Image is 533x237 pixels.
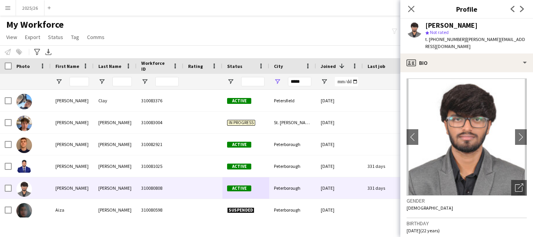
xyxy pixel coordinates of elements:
span: Last job [368,63,385,69]
span: Comms [87,34,105,41]
div: 310080598 [137,199,183,221]
input: City Filter Input [288,77,311,86]
div: 310080808 [137,177,183,199]
span: In progress [227,120,255,126]
div: [DATE] [316,155,363,177]
div: [PERSON_NAME] [51,177,94,199]
div: St. [PERSON_NAME] Port [269,112,316,133]
div: [PERSON_NAME] [94,177,137,199]
div: [PERSON_NAME] [94,155,137,177]
div: 310083376 [137,90,183,111]
div: [DATE] [316,112,363,133]
a: Comms [84,32,108,42]
div: 310082921 [137,134,183,155]
span: Export [25,34,40,41]
app-action-btn: Export XLSX [44,47,53,57]
input: Last Name Filter Input [112,77,132,86]
div: 331 days [363,177,410,199]
span: | [PERSON_NAME][EMAIL_ADDRESS][DOMAIN_NAME] [425,36,525,49]
div: 331 days [363,155,410,177]
span: View [6,34,17,41]
button: Open Filter Menu [98,78,105,85]
span: Active [227,98,251,104]
input: Workforce ID Filter Input [155,77,179,86]
span: Photo [16,63,30,69]
app-action-btn: Advanced filters [32,47,42,57]
img: Aiza Razaq [16,203,32,219]
div: Peterborough [269,199,316,221]
h3: Birthday [407,220,527,227]
div: Open photos pop-in [511,180,527,196]
input: Joined Filter Input [335,77,358,86]
div: [PERSON_NAME] [51,112,94,133]
div: [DATE] [316,90,363,111]
a: View [3,32,20,42]
img: Oliver Clay [16,94,32,109]
input: First Name Filter Input [69,77,89,86]
span: Workforce ID [141,60,169,72]
div: [PERSON_NAME] [425,22,478,29]
img: Vipul Kumar Vemula [16,159,32,175]
a: Export [22,32,43,42]
span: Active [227,185,251,191]
div: 310081025 [137,155,183,177]
span: Suspended [227,207,254,213]
div: [PERSON_NAME] [51,90,94,111]
div: Bio [400,53,533,72]
span: Rating [188,63,203,69]
a: Status [45,32,66,42]
div: Peterborough [269,177,316,199]
div: [PERSON_NAME] [94,199,137,221]
span: My Workforce [6,19,64,30]
button: Open Filter Menu [141,78,148,85]
span: Status [227,63,242,69]
img: Manjunadh Veeravelli [16,181,32,197]
button: 2025/26 [16,0,44,16]
span: Active [227,164,251,169]
span: Tag [71,34,79,41]
div: Aiza [51,199,94,221]
div: Clay [94,90,137,111]
span: Last Name [98,63,121,69]
img: Jamie Hobbs [16,137,32,153]
div: [PERSON_NAME] [51,155,94,177]
div: Peterborough [269,134,316,155]
div: [PERSON_NAME] [51,134,94,155]
div: [DATE] [316,134,363,155]
div: 310083004 [137,112,183,133]
div: [PERSON_NAME] [94,134,137,155]
button: Open Filter Menu [274,78,281,85]
div: Petersfield [269,90,316,111]
img: Crew avatar or photo [407,78,527,196]
div: [PERSON_NAME] [94,112,137,133]
span: Status [48,34,63,41]
button: Open Filter Menu [227,78,234,85]
span: First Name [55,63,79,69]
span: City [274,63,283,69]
h3: Profile [400,4,533,14]
div: [DATE] [316,177,363,199]
img: Michael Halloran [16,116,32,131]
span: Not rated [430,29,449,35]
span: t. [PHONE_NUMBER] [425,36,466,42]
a: Tag [68,32,82,42]
input: Status Filter Input [241,77,265,86]
span: Joined [321,63,336,69]
span: Active [227,142,251,148]
span: [DEMOGRAPHIC_DATA] [407,205,453,211]
div: Peterborough [269,155,316,177]
span: [DATE] (22 years) [407,228,440,233]
h3: Gender [407,197,527,204]
button: Open Filter Menu [321,78,328,85]
button: Open Filter Menu [55,78,62,85]
div: [DATE] [316,199,363,221]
